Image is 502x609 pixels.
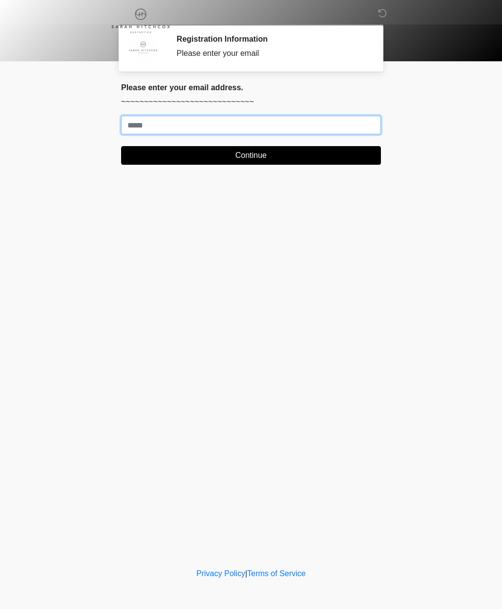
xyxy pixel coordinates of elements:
img: Agent Avatar [128,34,158,64]
a: Terms of Service [247,569,305,578]
a: Privacy Policy [197,569,246,578]
img: Sarah Hitchcox Aesthetics Logo [111,7,170,33]
a: | [245,569,247,578]
h2: Please enter your email address. [121,83,381,92]
button: Continue [121,146,381,165]
p: ~~~~~~~~~~~~~~~~~~~~~~~~~~~~~ [121,96,381,108]
div: Please enter your email [176,48,366,59]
